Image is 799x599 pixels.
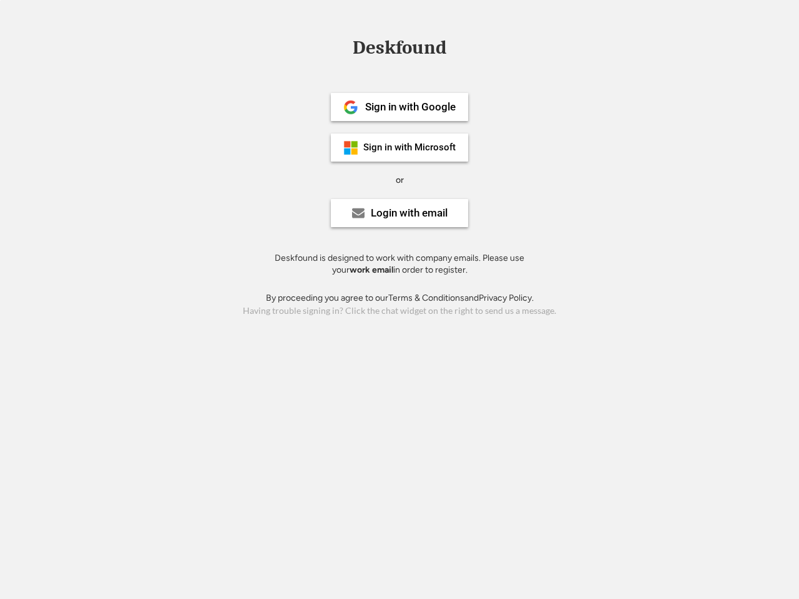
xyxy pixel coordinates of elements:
strong: work email [350,265,393,275]
a: Privacy Policy. [479,293,534,303]
img: 1024px-Google__G__Logo.svg.png [343,100,358,115]
div: Sign in with Google [365,102,456,112]
div: Login with email [371,208,448,218]
div: or [396,174,404,187]
img: ms-symbollockup_mssymbol_19.png [343,140,358,155]
div: Deskfound [346,38,453,57]
a: Terms & Conditions [388,293,464,303]
div: Sign in with Microsoft [363,143,456,152]
div: Deskfound is designed to work with company emails. Please use your in order to register. [259,252,540,276]
div: By proceeding you agree to our and [266,292,534,304]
